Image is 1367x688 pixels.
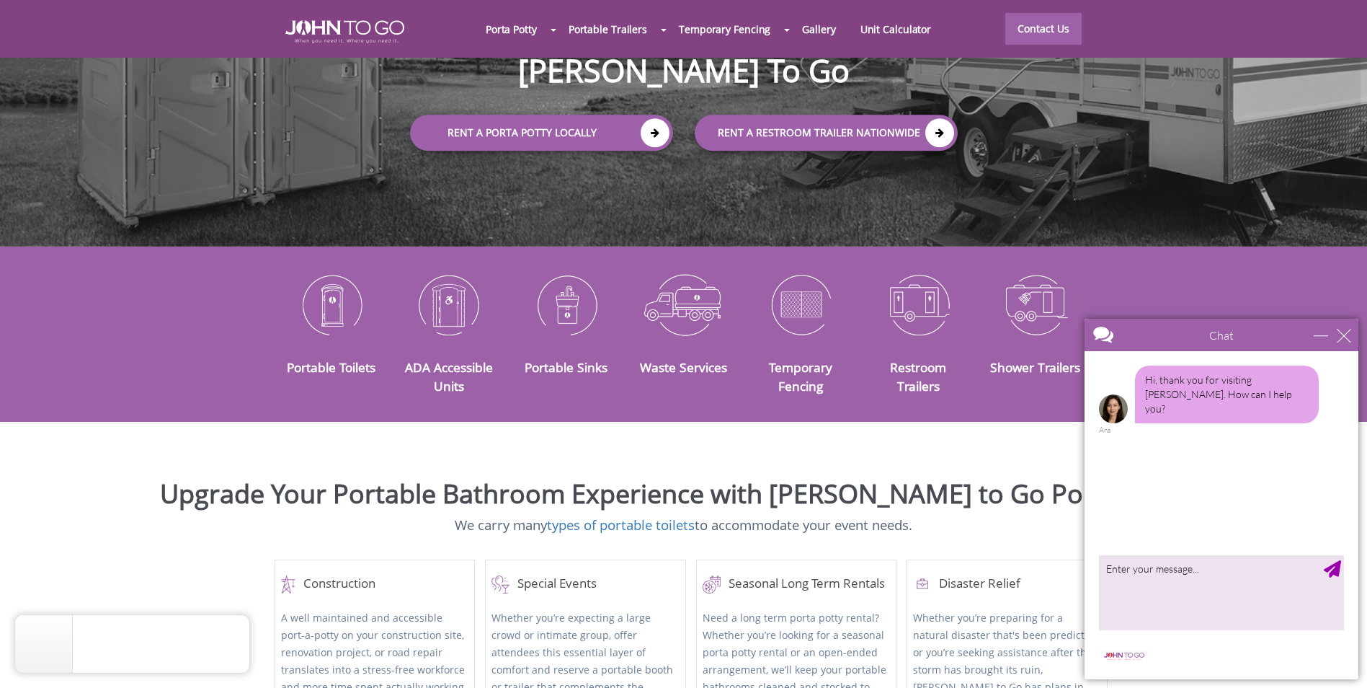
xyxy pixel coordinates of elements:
[790,14,847,45] a: Gallery
[556,14,659,45] a: Portable Trailers
[518,267,614,342] img: Portable-Sinks-icon_N.png
[636,267,731,342] img: Waste-Services-icon_N.png
[473,14,549,45] a: Porta Potty
[753,267,849,342] img: Temporary-Fencing-cion_N.png
[667,14,783,45] a: Temporary Fencing
[1005,13,1082,45] a: Contact Us
[401,267,497,342] img: ADA-Accessible-Units-icon_N.png
[405,358,493,394] a: ADA Accessible Units
[703,575,890,594] a: Seasonal Long Term Rentals
[285,20,404,43] img: JOHN to go
[525,358,607,376] a: Portable Sinks
[491,575,679,594] a: Special Events
[890,358,946,394] a: Restroom Trailers
[1076,310,1367,688] iframe: Live Chat Box
[769,358,832,394] a: Temporary Fencing
[11,516,1356,535] p: We carry many to accommodate your event needs.
[848,14,944,45] a: Unit Calculator
[284,267,380,342] img: Portable-Toilets-icon_N.png
[640,358,727,376] a: Waste Services
[547,516,695,534] a: types of portable toilets
[988,267,1084,342] img: Shower-Trailers-icon_N.png
[410,115,673,151] a: Rent a Porta Potty Locally
[990,358,1080,376] a: Shower Trailers
[870,267,966,342] img: Restroom-Trailers-icon_N.png
[287,358,375,376] a: Portable Toilets
[695,115,958,151] a: rent a RESTROOM TRAILER Nationwide
[913,575,1100,594] h4: Disaster Relief
[11,480,1356,508] h2: Upgrade Your Portable Bathroom Experience with [PERSON_NAME] to Go Porta Potties
[281,575,468,594] a: Construction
